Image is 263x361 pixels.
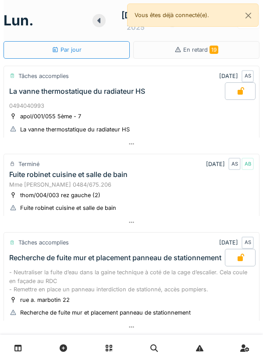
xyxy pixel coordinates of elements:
span: 19 [210,46,218,54]
div: [DATE] [121,9,150,22]
div: AS [242,237,254,249]
div: Vous êtes déjà connecté(e). [127,4,259,27]
div: AB [242,158,254,170]
div: La vanne thermostatique du radiateur HS [9,87,145,96]
div: Par jour [52,46,82,54]
div: Recherche de fuite mur et placement panneau de stationnement [9,254,221,262]
div: rue a. marbotin 22 [20,296,70,304]
div: 0494040993 [9,102,254,110]
div: - Neutraliser la fuite d’eau dans la gaine technique à coté de la cage d’escalier. Cela coule en ... [9,268,254,294]
div: [DATE] [219,237,254,249]
div: 2025 [127,22,145,32]
div: La vanne thermostatique du radiateur HS [20,125,130,134]
button: Close [238,4,258,27]
div: thom/004/003 rez gauche (2) [20,191,100,199]
div: Fuite robinet cuisine et salle de bain [20,204,116,212]
div: Fuite robinet cuisine et salle de bain [9,170,128,179]
div: apol/001/055 5ème - 7 [20,112,81,120]
div: Tâches accomplies [18,238,69,247]
div: Recherche de fuite mur et placement panneau de stationnement [20,308,191,317]
div: [DATE] [206,158,254,170]
div: Mme [PERSON_NAME] 0484/675.206 [9,180,254,189]
div: AS [228,158,241,170]
span: En retard [183,46,218,53]
div: [DATE] [219,70,254,82]
h1: lun. [4,12,34,29]
div: Terminé [18,160,39,168]
div: AS [242,70,254,82]
div: Tâches accomplies [18,72,69,80]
